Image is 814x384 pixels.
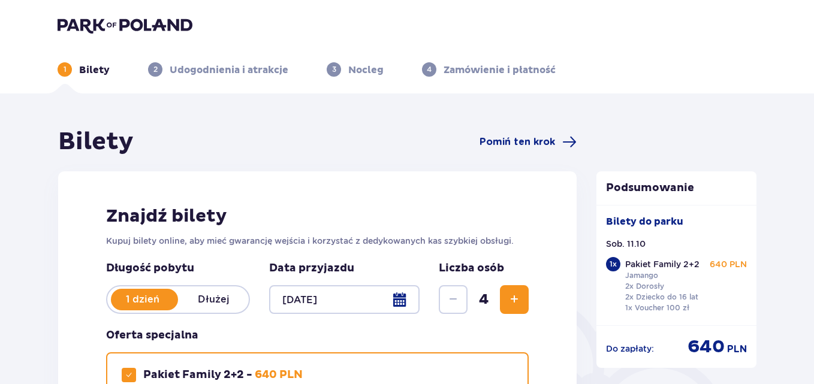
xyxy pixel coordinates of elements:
[269,261,354,276] p: Data przyjazdu
[106,205,529,228] h2: Znajdź bilety
[327,62,384,77] div: 3Nocleg
[79,64,110,77] p: Bilety
[625,258,700,270] p: Pakiet Family 2+2
[64,64,67,75] p: 1
[332,64,336,75] p: 3
[480,135,577,149] a: Pomiń ten krok
[58,127,134,157] h1: Bilety
[625,281,698,313] p: 2x Dorosły 2x Dziecko do 16 lat 1x Voucher 100 zł
[439,285,468,314] button: Zmniejsz
[348,64,384,77] p: Nocleg
[710,258,747,270] p: 640 PLN
[58,17,192,34] img: Park of Poland logo
[500,285,529,314] button: Zwiększ
[480,135,555,149] span: Pomiń ten krok
[106,328,198,343] h3: Oferta specjalna
[444,64,556,77] p: Zamówienie i płatność
[688,335,725,358] span: 640
[439,261,504,276] p: Liczba osób
[107,293,178,306] p: 1 dzień
[178,293,249,306] p: Dłużej
[606,343,654,355] p: Do zapłaty :
[596,181,757,195] p: Podsumowanie
[106,235,529,247] p: Kupuj bilety online, aby mieć gwarancję wejścia i korzystać z dedykowanych kas szybkiej obsługi.
[255,368,303,382] p: 640 PLN
[170,64,288,77] p: Udogodnienia i atrakcje
[470,291,498,309] span: 4
[422,62,556,77] div: 4Zamówienie i płatność
[606,238,646,250] p: Sob. 11.10
[148,62,288,77] div: 2Udogodnienia i atrakcje
[153,64,158,75] p: 2
[606,215,683,228] p: Bilety do parku
[427,64,432,75] p: 4
[625,270,658,281] p: Jamango
[58,62,110,77] div: 1Bilety
[727,343,747,356] span: PLN
[106,261,250,276] p: Długość pobytu
[606,257,620,271] div: 1 x
[143,368,252,382] p: Pakiet Family 2+2 -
